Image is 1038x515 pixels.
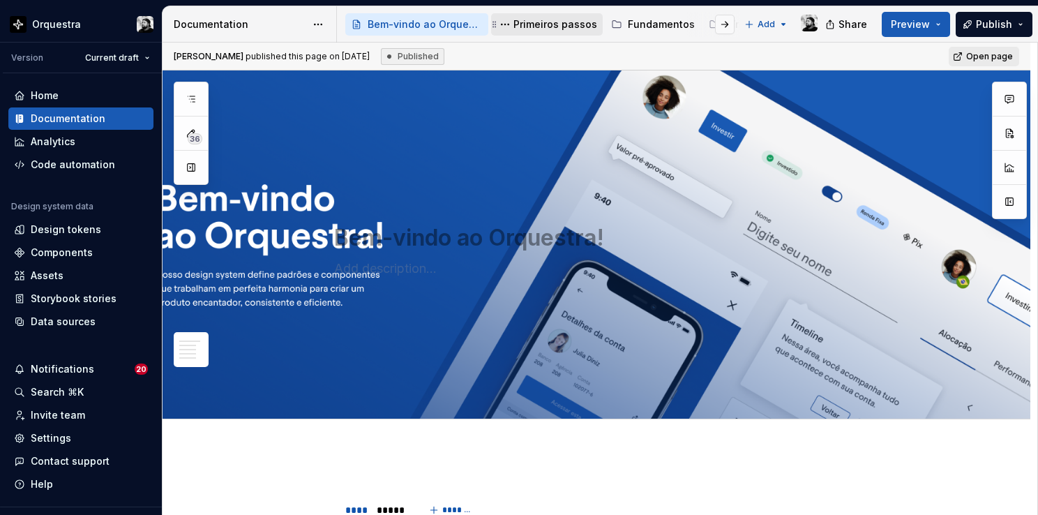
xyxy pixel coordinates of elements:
img: Lucas Angelo Marim [137,16,153,33]
div: Documentation [174,17,306,31]
textarea: Bem-vindo ao Orquestra! [331,221,889,255]
span: Add [758,19,775,30]
div: Assets [31,269,63,283]
div: Settings [31,431,71,445]
div: Version [11,52,43,64]
span: 36 [188,133,202,144]
button: Publish [956,12,1032,37]
div: Contact support [31,454,110,468]
div: Home [31,89,59,103]
a: Components [8,241,153,264]
div: Orquestra [32,17,81,31]
button: Search ⌘K [8,381,153,403]
div: Invite team [31,408,85,422]
div: Analytics [31,135,75,149]
a: Fundamentos [605,13,700,36]
div: Bem-vindo ao Orquestra! [368,17,483,31]
div: Design system data [11,201,93,212]
div: Documentation [31,112,105,126]
div: Search ⌘K [31,385,84,399]
div: Data sources [31,315,96,329]
div: Published [381,48,444,65]
a: Home [8,84,153,107]
a: Design tokens [8,218,153,241]
button: Notifications20 [8,358,153,380]
a: Documentation [8,107,153,130]
a: Analytics [8,130,153,153]
a: Invite team [8,404,153,426]
span: published this page on [DATE] [174,51,370,62]
button: Share [818,12,876,37]
span: 20 [135,364,148,375]
a: Assets [8,264,153,287]
a: Bem-vindo ao Orquestra! [345,13,488,36]
a: Data sources [8,311,153,333]
div: Notifications [31,362,94,376]
span: Publish [976,17,1012,31]
div: Design tokens [31,223,101,237]
button: Add [740,15,792,34]
div: Help [31,477,53,491]
a: Code automation [8,154,153,176]
div: Storybook stories [31,292,116,306]
button: Help [8,473,153,495]
button: Contact support [8,450,153,472]
button: OrquestraLucas Angelo Marim [3,9,159,39]
img: 2d16a307-6340-4442-b48d-ad77c5bc40e7.png [10,16,27,33]
button: Preview [882,12,950,37]
span: Share [838,17,867,31]
div: Primeiros passos [513,17,597,31]
span: [PERSON_NAME] [174,51,243,61]
div: Code automation [31,158,115,172]
img: Lucas Angelo Marim [801,15,818,31]
div: Components [31,246,93,260]
a: Open page [949,47,1019,66]
div: Page tree [345,10,737,38]
a: Settings [8,427,153,449]
a: Storybook stories [8,288,153,310]
a: Primeiros passos [491,13,603,36]
span: Preview [891,17,930,31]
div: Fundamentos [628,17,695,31]
span: Current draft [85,52,139,64]
span: Open page [966,51,1013,62]
button: Current draft [79,48,156,68]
